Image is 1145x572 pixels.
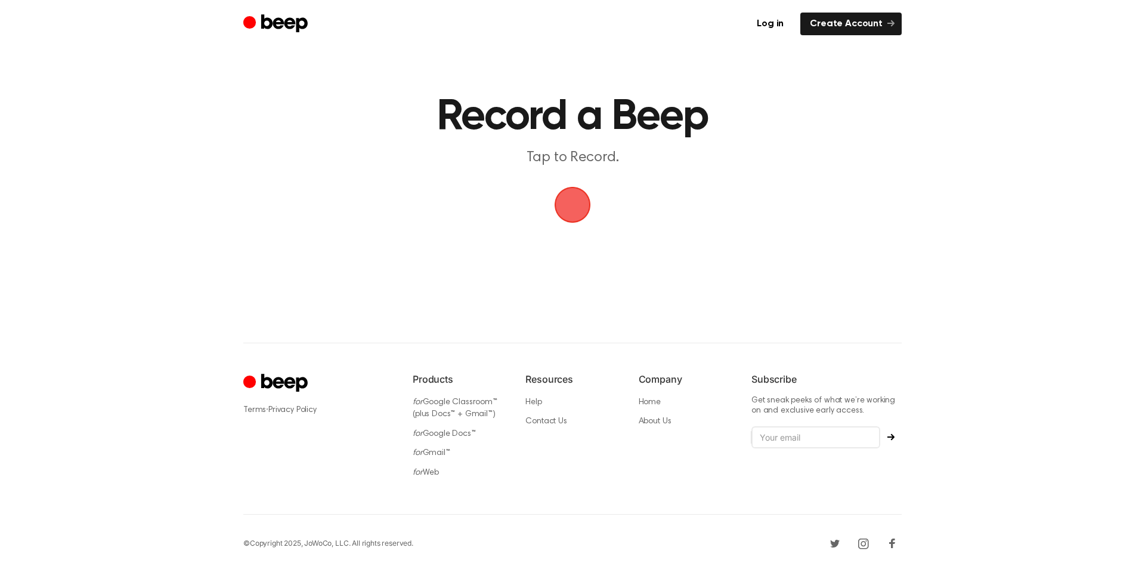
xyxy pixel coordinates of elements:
[267,96,878,139] h1: Record a Beep
[243,538,413,549] div: © Copyright 2025, JoWoCo, LLC. All rights reserved.
[800,13,902,35] a: Create Account
[751,426,880,449] input: Your email
[639,372,732,386] h6: Company
[413,469,423,477] i: for
[825,534,844,553] a: Twitter
[747,13,793,35] a: Log in
[413,430,476,438] a: forGoogle Docs™
[639,398,661,407] a: Home
[243,406,266,414] a: Terms
[243,372,311,395] a: Cruip
[880,433,902,441] button: Subscribe
[883,534,902,553] a: Facebook
[343,148,801,168] p: Tap to Record.
[413,398,423,407] i: for
[525,372,619,386] h6: Resources
[854,534,873,553] a: Instagram
[413,469,439,477] a: forWeb
[525,417,567,426] a: Contact Us
[413,372,506,386] h6: Products
[413,430,423,438] i: for
[751,372,902,386] h6: Subscribe
[243,13,311,36] a: Beep
[413,398,497,419] a: forGoogle Classroom™ (plus Docs™ + Gmail™)
[243,404,394,416] div: ·
[413,449,423,457] i: for
[639,417,671,426] a: About Us
[555,187,590,223] img: Beep Logo
[525,398,541,407] a: Help
[751,396,902,417] p: Get sneak peeks of what we’re working on and exclusive early access.
[413,449,450,457] a: forGmail™
[268,406,317,414] a: Privacy Policy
